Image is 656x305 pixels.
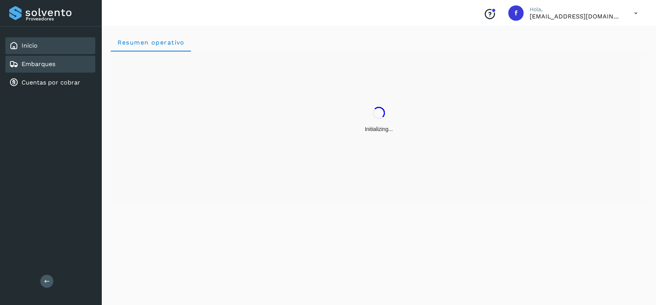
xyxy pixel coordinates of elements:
a: Embarques [22,60,55,68]
div: Cuentas por cobrar [5,74,95,91]
a: Inicio [22,42,38,49]
p: Proveedores [26,16,92,22]
div: Embarques [5,56,95,73]
div: Inicio [5,37,95,54]
p: facturacion@expresssanjavier.com [530,13,622,20]
span: Resumen operativo [117,39,185,46]
p: Hola, [530,6,622,13]
a: Cuentas por cobrar [22,79,80,86]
